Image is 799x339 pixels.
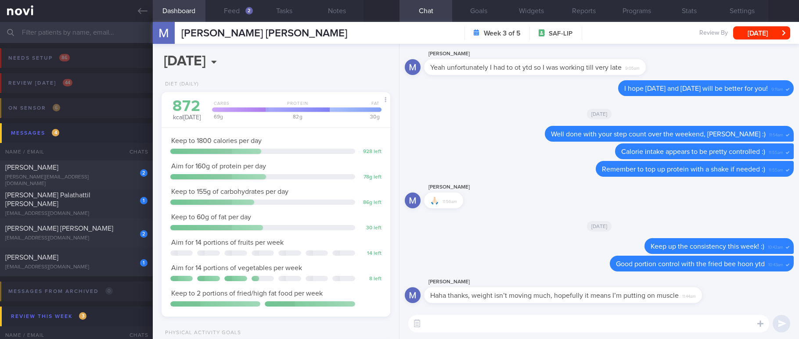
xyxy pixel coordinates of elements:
div: 14 left [360,250,382,257]
span: SAF-LIP [549,29,572,38]
div: 928 left [360,149,382,155]
span: Keep to 1800 calories per day [171,137,262,144]
strong: Week 3 of 5 [484,29,521,38]
span: Aim for 14 portions of vegetables per week [171,264,302,271]
span: Good portion control with the fried bee hoon ytd [616,260,765,268]
span: 9:05am [625,63,640,71]
span: Haha thanks, weight isn’t moving much, hopefully it means I’m putting on muscle [430,292,679,299]
span: [PERSON_NAME] Palathattil [PERSON_NAME] [5,192,90,207]
div: Diet (Daily) [162,81,199,88]
span: [PERSON_NAME] [5,254,58,261]
div: 8 left [360,276,382,282]
span: 11:55am [769,147,783,156]
span: 4 [52,129,59,136]
div: Fat [327,101,382,112]
div: [PERSON_NAME] [424,277,728,287]
div: [EMAIL_ADDRESS][DOMAIN_NAME] [5,235,148,242]
div: Review this week [9,310,89,322]
span: 0 [105,287,113,295]
div: 86 g left [360,200,382,206]
span: 6 [53,104,60,111]
span: 3 [79,312,86,320]
div: 2 [140,169,148,177]
div: Protein [263,101,329,112]
span: Calorie intake appears to be pretty controlled :) [621,148,765,155]
div: [EMAIL_ADDRESS][DOMAIN_NAME] [5,211,148,217]
span: 9:11am [771,84,783,93]
span: Keep to 2 portions of fried/high fat food per week [171,290,323,297]
div: Chats [118,143,153,161]
span: Remember to top up protein with a shake if needed :) [602,166,765,173]
div: Messages from Archived [6,285,115,297]
div: On sensor [6,102,62,114]
span: [DATE] [587,109,612,119]
div: [PERSON_NAME] [424,182,489,193]
div: [PERSON_NAME][EMAIL_ADDRESS][DOMAIN_NAME] [5,174,148,187]
div: Messages [9,127,61,139]
span: Yeah unfortunately I had to ot ytd so I was working till very late [430,64,622,71]
div: Carbs [209,101,266,112]
div: [EMAIL_ADDRESS][DOMAIN_NAME] [5,264,148,271]
div: 30 left [360,225,382,232]
div: Needs setup [6,52,72,64]
div: 1 [140,259,148,267]
span: Aim for 14 portions of fruits per week [171,239,284,246]
span: 86 [59,54,70,61]
div: 2 [245,7,253,14]
span: [PERSON_NAME] [PERSON_NAME] [5,225,113,232]
span: 🙏🏻 [430,197,439,204]
span: [PERSON_NAME] [PERSON_NAME] [181,28,347,39]
div: 78 g left [360,174,382,181]
div: 872 [170,99,203,114]
div: 69 g [209,114,266,119]
span: Keep to 155g of carbohydrates per day [171,188,288,195]
span: Well done with your step count over the weekend, [PERSON_NAME] :) [551,131,766,138]
div: Physical Activity Goals [162,330,241,336]
span: Keep to 60g of fat per day [171,214,251,221]
div: [PERSON_NAME] [424,49,672,59]
div: 82 g [263,114,329,119]
span: 44 [63,79,72,86]
div: Review [DATE] [6,77,75,89]
div: 30 g [327,114,382,119]
span: [DATE] [587,221,612,232]
span: Aim for 160g of protein per day [171,163,266,170]
span: Review By [699,29,728,37]
span: 11:44am [682,291,696,300]
span: 11:55am [769,165,783,173]
span: [PERSON_NAME] [5,164,58,171]
button: [DATE] [733,26,790,39]
span: Keep up the consistency this week! :) [651,243,764,250]
span: I hope [DATE] and [DATE] will be better for you! [624,85,768,92]
span: 11:54am [769,130,783,138]
span: 10:43am [768,260,783,268]
div: 2 [140,230,148,238]
div: kcal [DATE] [170,99,203,122]
span: 10:42am [768,242,783,250]
span: 11:56am [443,196,457,205]
div: 1 [140,197,148,204]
